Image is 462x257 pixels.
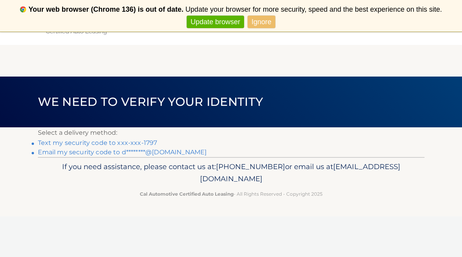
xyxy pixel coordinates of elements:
[43,190,419,198] p: - All Rights Reserved - Copyright 2025
[38,95,263,109] span: We need to verify your identity
[140,191,234,197] strong: Cal Automotive Certified Auto Leasing
[38,139,157,146] a: Text my security code to xxx-xxx-1797
[248,16,275,29] a: Ignore
[29,5,184,13] b: Your web browser (Chrome 136) is out of date.
[216,162,285,171] span: [PHONE_NUMBER]
[43,161,419,186] p: If you need assistance, please contact us at: or email us at
[38,127,425,138] p: Select a delivery method:
[38,148,207,156] a: Email my security code to d********@[DOMAIN_NAME]
[187,16,244,29] a: Update browser
[186,5,442,13] span: Update your browser for more security, speed and the best experience on this site.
